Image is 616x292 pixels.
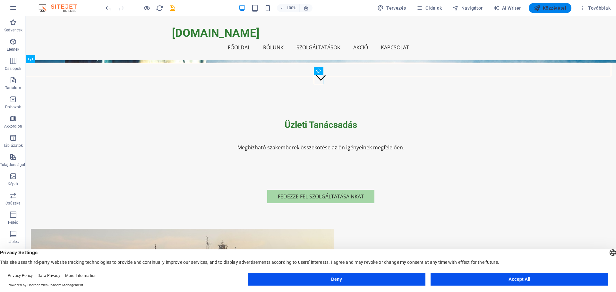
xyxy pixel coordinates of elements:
p: Akkordion [4,124,22,129]
span: Oldalak [416,5,442,11]
span: AI Writer [493,5,521,11]
p: Elemek [7,47,20,52]
p: Oszlopok [5,66,21,71]
button: AI Writer [491,3,524,13]
button: Navigátor [450,3,485,13]
p: Képek [8,181,19,187]
i: Átméretezés esetén automatikusan beállítja a nagyítási szintet a választott eszköznek megfelelően. [303,5,309,11]
button: Továbbiak [577,3,613,13]
span: Navigátor [452,5,483,11]
button: Közzététel [529,3,571,13]
img: Editor Logo [37,4,85,12]
p: Dobozok [5,104,21,110]
p: Táblázatok [3,143,23,148]
button: Oldalak [414,3,444,13]
span: Közzététel [534,5,566,11]
p: Kedvencek [4,28,22,33]
i: Mentés (Ctrl+S) [169,4,176,12]
div: Tervezés (Ctrl+Alt+Y) [375,3,409,13]
i: Visszavonás: Elemek mozgatása (Ctrl+Z) [105,4,112,12]
button: reload [156,4,163,12]
span: Továbbiak [579,5,611,11]
p: Lábléc [7,239,19,244]
p: Csúszka [5,201,21,206]
button: save [168,4,176,12]
button: Tervezés [375,3,409,13]
i: Weboldal újratöltése [156,4,163,12]
p: Fejléc [8,220,18,225]
p: Tartalom [5,85,21,90]
span: Tervezés [377,5,406,11]
button: undo [104,4,112,12]
h6: 100% [287,4,297,12]
button: 100% [277,4,300,12]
